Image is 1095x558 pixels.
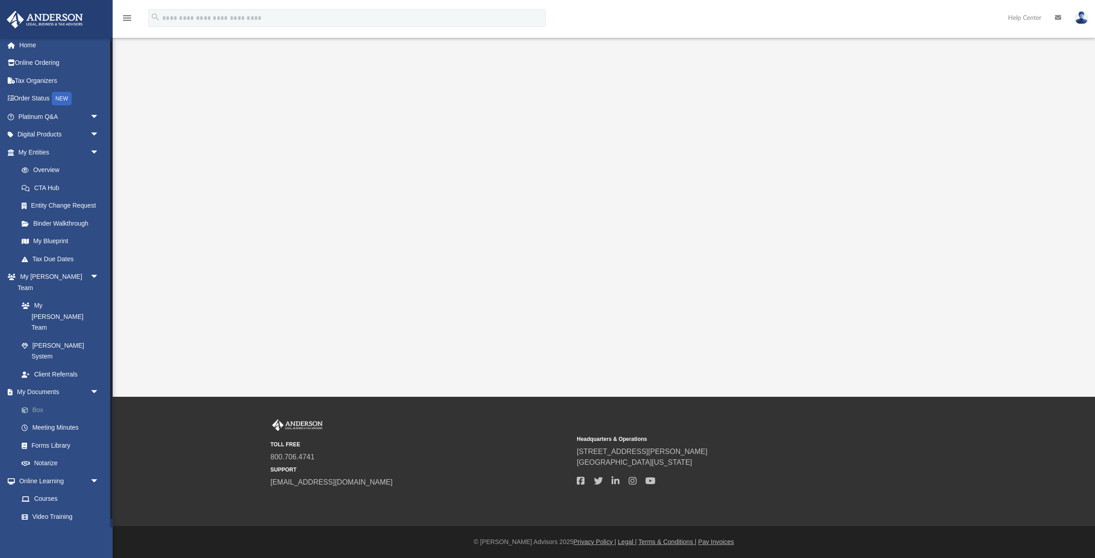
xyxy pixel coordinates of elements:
[13,365,108,383] a: Client Referrals
[90,108,108,126] span: arrow_drop_down
[13,419,113,437] a: Meeting Minutes
[6,90,113,108] a: Order StatusNEW
[6,472,108,490] a: Online Learningarrow_drop_down
[151,12,160,22] i: search
[52,92,72,105] div: NEW
[13,197,113,215] a: Entity Change Request
[13,336,108,365] a: [PERSON_NAME] System
[577,458,692,466] a: [GEOGRAPHIC_DATA][US_STATE]
[13,508,104,526] a: Video Training
[13,214,113,232] a: Binder Walkthrough
[13,250,113,268] a: Tax Due Dates
[13,490,108,508] a: Courses
[13,436,108,454] a: Forms Library
[13,526,108,544] a: Resources
[574,538,616,545] a: Privacy Policy |
[122,13,132,23] i: menu
[13,401,113,419] a: Box
[6,126,113,144] a: Digital Productsarrow_drop_down
[6,383,113,401] a: My Documentsarrow_drop_down
[122,17,132,23] a: menu
[698,538,734,545] a: Pay Invoices
[6,143,113,161] a: My Entitiesarrow_drop_down
[618,538,637,545] a: Legal |
[639,538,697,545] a: Terms & Conditions |
[13,297,104,337] a: My [PERSON_NAME] Team
[270,466,570,474] small: SUPPORT
[13,161,113,179] a: Overview
[6,108,113,126] a: Platinum Q&Aarrow_drop_down
[6,54,113,72] a: Online Ordering
[90,143,108,162] span: arrow_drop_down
[6,72,113,90] a: Tax Organizers
[90,126,108,144] span: arrow_drop_down
[90,472,108,490] span: arrow_drop_down
[270,419,324,431] img: Anderson Advisors Platinum Portal
[6,268,108,297] a: My [PERSON_NAME] Teamarrow_drop_down
[1075,11,1088,24] img: User Pic
[90,268,108,286] span: arrow_drop_down
[270,478,392,486] a: [EMAIL_ADDRESS][DOMAIN_NAME]
[13,232,108,250] a: My Blueprint
[577,435,877,443] small: Headquarters & Operations
[4,11,86,28] img: Anderson Advisors Platinum Portal
[270,453,315,461] a: 800.706.4741
[13,454,113,472] a: Notarize
[577,448,707,455] a: [STREET_ADDRESS][PERSON_NAME]
[113,537,1095,547] div: © [PERSON_NAME] Advisors 2025
[13,179,113,197] a: CTA Hub
[270,440,570,449] small: TOLL FREE
[6,36,113,54] a: Home
[90,383,108,402] span: arrow_drop_down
